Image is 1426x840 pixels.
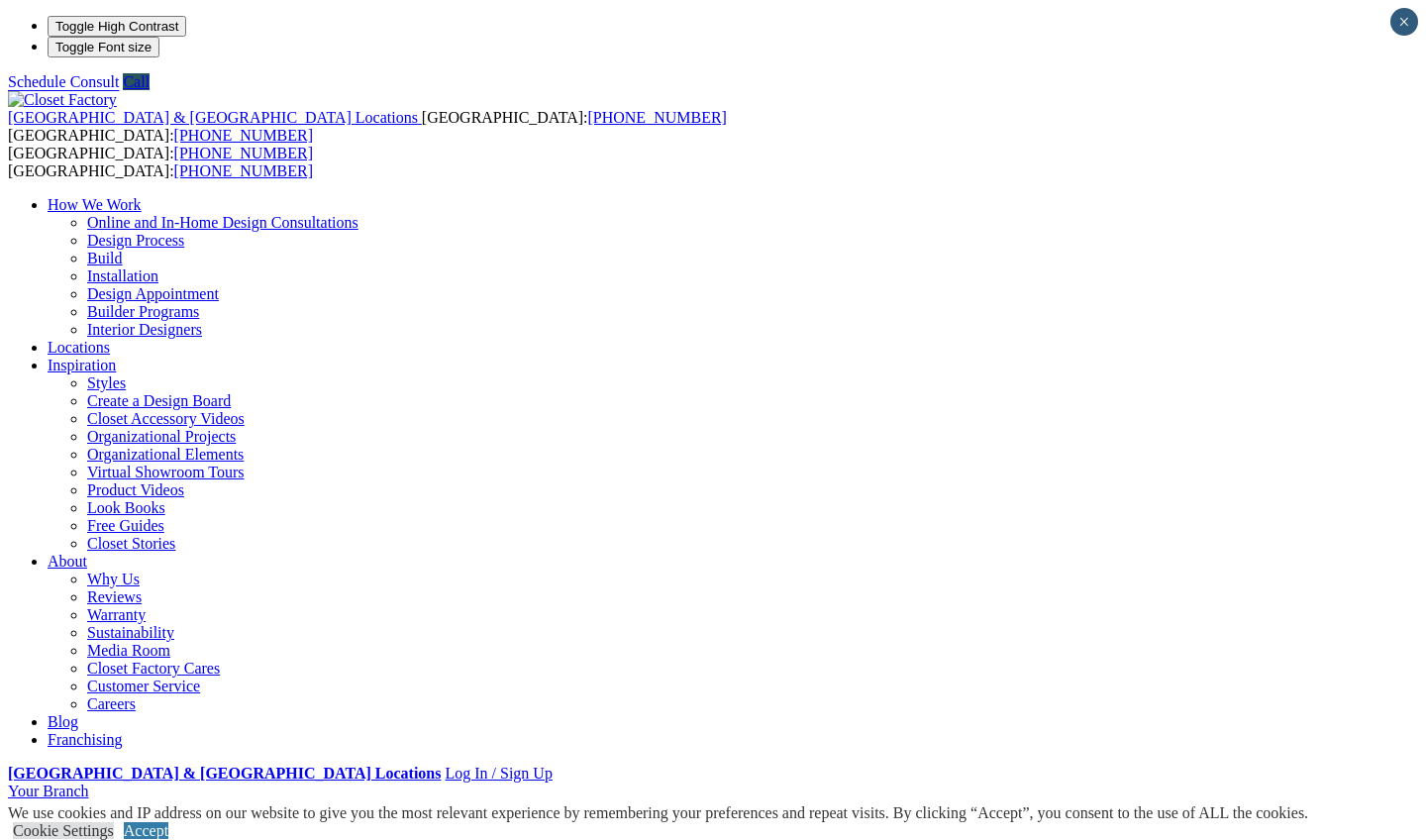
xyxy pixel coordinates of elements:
a: [GEOGRAPHIC_DATA] & [GEOGRAPHIC_DATA] Locations [8,109,422,126]
a: Your Branch [8,783,88,799]
a: Styles [87,374,126,391]
a: Online and In-Home Design Consultations [87,214,358,231]
a: [PHONE_NUMBER] [174,127,313,144]
a: How We Work [48,196,142,213]
a: [PHONE_NUMBER] [587,109,726,126]
img: Closet Factory [8,91,117,109]
a: Call [123,73,150,90]
a: Organizational Projects [87,428,236,445]
a: Create a Design Board [87,392,231,409]
a: Closet Factory Cares [87,660,220,677]
a: Virtual Showroom Tours [87,464,245,480]
button: Toggle Font size [48,37,159,57]
a: Accept [124,822,168,839]
a: [GEOGRAPHIC_DATA] & [GEOGRAPHIC_DATA] Locations [8,765,441,782]
a: Closet Stories [87,535,175,552]
a: Closet Accessory Videos [87,410,245,427]
a: About [48,553,87,570]
a: Reviews [87,588,142,605]
a: Customer Service [87,678,200,694]
a: Inspiration [48,357,116,373]
a: Why Us [87,571,140,587]
a: Cookie Settings [13,822,114,839]
a: Product Videos [87,481,184,498]
span: Toggle High Contrast [55,19,178,34]
a: Schedule Consult [8,73,119,90]
a: Blog [48,713,78,730]
span: [GEOGRAPHIC_DATA]: [GEOGRAPHIC_DATA]: [8,109,727,144]
button: Toggle High Contrast [48,16,186,37]
a: Interior Designers [87,321,202,338]
a: [PHONE_NUMBER] [174,145,313,161]
a: [PHONE_NUMBER] [174,162,313,179]
a: Look Books [87,499,165,516]
button: Close [1390,8,1418,36]
a: Build [87,250,123,266]
a: Log In / Sign Up [445,765,552,782]
a: Design Process [87,232,184,249]
span: Toggle Font size [55,40,152,54]
a: Media Room [87,642,170,659]
span: [GEOGRAPHIC_DATA]: [GEOGRAPHIC_DATA]: [8,145,313,179]
a: Sustainability [87,624,174,641]
a: Locations [48,339,110,356]
a: Careers [87,695,136,712]
a: Warranty [87,606,146,623]
span: [GEOGRAPHIC_DATA] & [GEOGRAPHIC_DATA] Locations [8,109,418,126]
a: Free Guides [87,517,164,534]
a: Installation [87,267,158,284]
a: Franchising [48,731,123,748]
a: Builder Programs [87,303,199,320]
a: Design Appointment [87,285,219,302]
a: Organizational Elements [87,446,244,463]
div: We use cookies and IP address on our website to give you the most relevant experience by remember... [8,804,1308,822]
